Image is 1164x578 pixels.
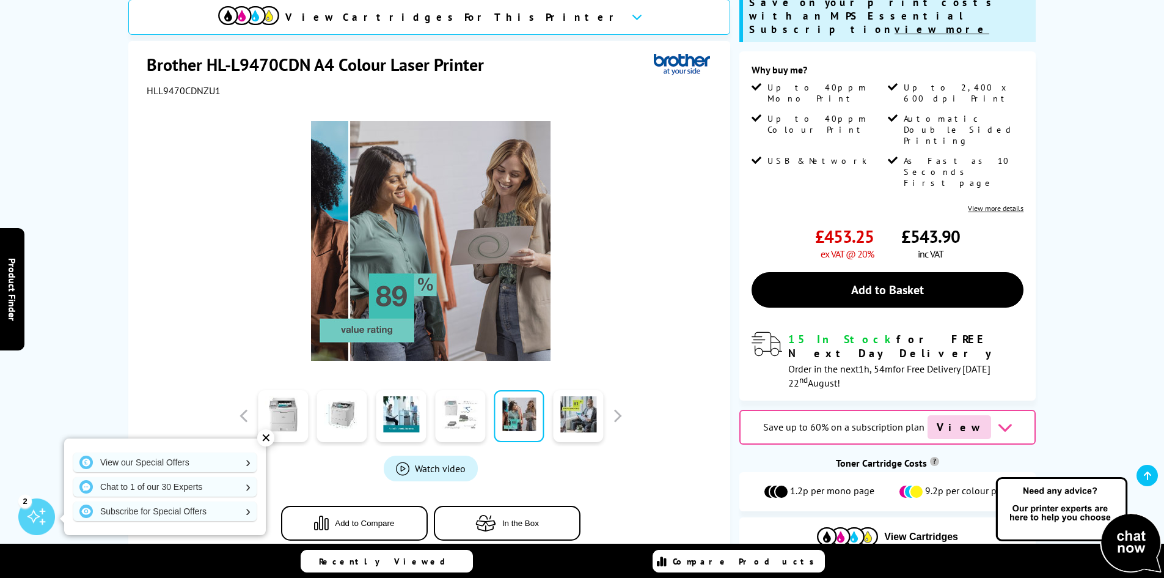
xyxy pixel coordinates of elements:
span: ex VAT @ 20% [821,248,874,260]
div: Why buy me? [752,64,1023,82]
span: Product Finder [6,258,18,320]
span: Order in the next for Free Delivery [DATE] 22 August! [788,363,990,389]
a: View more details [968,204,1023,213]
span: HLL9470CDNZU1 [147,84,221,97]
div: 2 [18,494,32,508]
span: USB & Network [767,155,867,166]
img: cmyk-icon.svg [218,6,279,25]
span: View Cartridges For This Printer [285,10,621,24]
a: Subscribe for Special Offers [73,502,257,521]
span: As Fast as 10 Seconds First page [904,155,1021,188]
div: Toner Cartridge Costs [739,457,1036,469]
span: £543.90 [901,225,960,248]
div: for FREE Next Day Delivery [788,332,1023,360]
span: 15 In Stock [788,332,896,346]
span: Up to 40ppm Colour Print [767,113,885,135]
a: Add to Basket [752,272,1023,308]
a: Product_All_Videos [384,456,478,481]
span: In the Box [502,519,539,528]
span: Up to 2,400 x 600 dpi Print [904,82,1021,104]
h1: Brother HL-L9470CDN A4 Colour Laser Printer [147,53,496,76]
a: View our Special Offers [73,453,257,472]
span: Save up to 60% on a subscription plan [763,421,924,433]
span: 1h, 54m [858,363,893,375]
span: View Cartridges [884,532,958,543]
span: Automatic Double Sided Printing [904,113,1021,146]
a: Chat to 1 of our 30 Experts [73,477,257,497]
span: Watch video [415,462,466,475]
button: Add to Compare [281,506,428,541]
button: In the Box [434,506,580,541]
span: inc VAT [918,248,943,260]
span: Recently Viewed [319,556,458,567]
img: Open Live Chat window [993,475,1164,576]
span: 9.2p per colour page [925,484,1012,499]
span: Compare Products [673,556,821,567]
button: View Cartridges [749,527,1027,547]
sup: Cost per page [930,457,939,466]
a: Recently Viewed [301,550,473,572]
div: modal_delivery [752,332,1023,388]
sup: nd [799,374,808,385]
span: Add to Compare [335,519,394,528]
div: ✕ [257,429,274,446]
img: Brother [654,53,710,76]
img: Brother HL-L9470CDN Thumbnail [311,121,551,361]
a: Compare Products [653,550,825,572]
img: Cartridges [817,527,878,546]
span: £453.25 [815,225,874,248]
u: view more [895,23,989,36]
span: 1.2p per mono page [790,484,874,499]
span: Up to 40ppm Mono Print [767,82,885,104]
span: View [928,415,991,439]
